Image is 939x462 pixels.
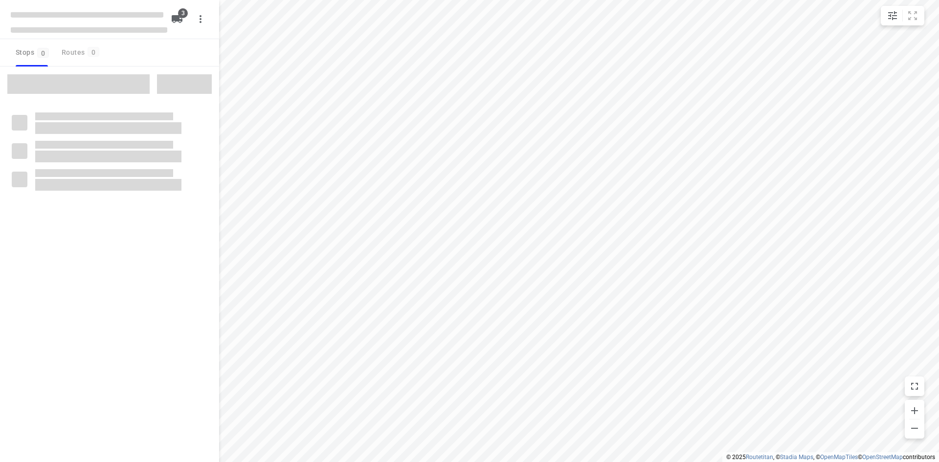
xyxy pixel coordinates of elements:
[746,454,773,461] a: Routetitan
[883,6,902,25] button: Map settings
[820,454,858,461] a: OpenMapTiles
[780,454,813,461] a: Stadia Maps
[881,6,924,25] div: small contained button group
[726,454,935,461] li: © 2025 , © , © © contributors
[862,454,903,461] a: OpenStreetMap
